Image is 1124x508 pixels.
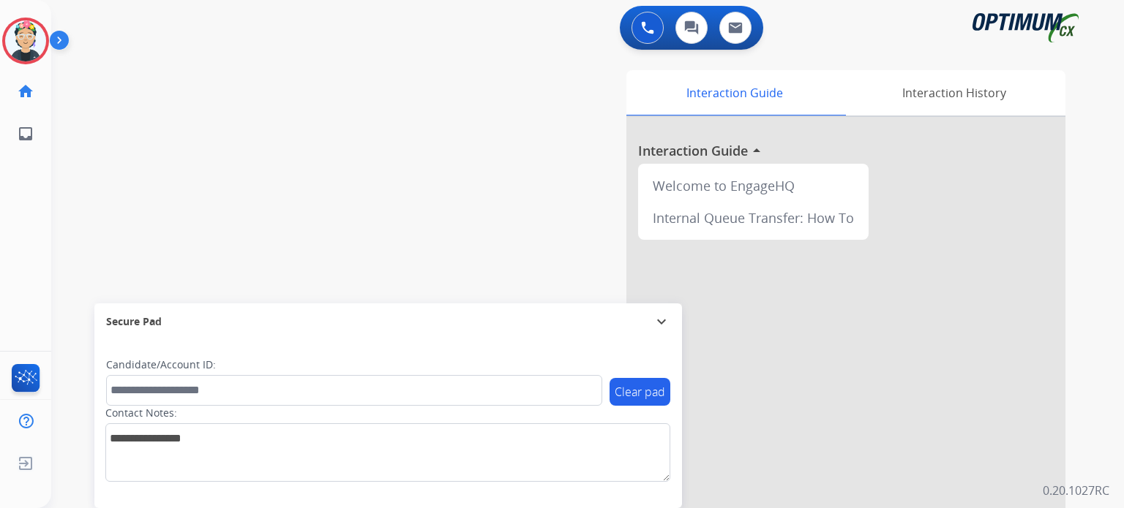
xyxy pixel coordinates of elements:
[17,125,34,143] mat-icon: inbox
[105,406,177,420] label: Contact Notes:
[842,70,1065,115] div: Interaction History
[644,202,863,234] div: Internal Queue Transfer: How To
[106,314,162,329] span: Secure Pad
[17,83,34,100] mat-icon: home
[610,378,670,406] button: Clear pad
[106,357,216,372] label: Candidate/Account ID:
[626,70,842,115] div: Interaction Guide
[1043,482,1109,499] p: 0.20.1027RC
[653,313,670,330] mat-icon: expand_more
[5,20,46,61] img: avatar
[644,170,863,202] div: Welcome to EngageHQ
